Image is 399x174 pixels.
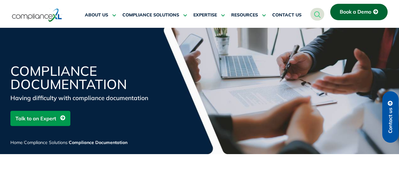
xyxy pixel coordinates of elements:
a: Talk to an Expert [10,111,70,126]
span: / / [10,140,127,145]
span: Contact us [388,108,393,133]
div: Having difficulty with compliance documentation [10,93,162,102]
span: Book a Demo [340,9,371,15]
a: COMPLIANCE SOLUTIONS [122,8,187,23]
a: navsearch-button [310,8,324,21]
span: Talk to an Expert [15,112,56,124]
img: logo-one.svg [12,8,62,22]
a: CONTACT US [272,8,302,23]
a: Compliance Solutions [24,140,67,145]
span: EXPERTISE [193,12,217,18]
span: COMPLIANCE SOLUTIONS [122,12,179,18]
h1: Compliance Documentation [10,64,162,91]
a: Home [10,140,23,145]
a: EXPERTISE [193,8,225,23]
span: ABOUT US [85,12,108,18]
a: Book a Demo [330,4,388,20]
span: CONTACT US [272,12,302,18]
a: ABOUT US [85,8,116,23]
a: Contact us [382,91,399,143]
a: RESOURCES [231,8,266,23]
span: Compliance Documentation [69,140,127,145]
span: RESOURCES [231,12,258,18]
